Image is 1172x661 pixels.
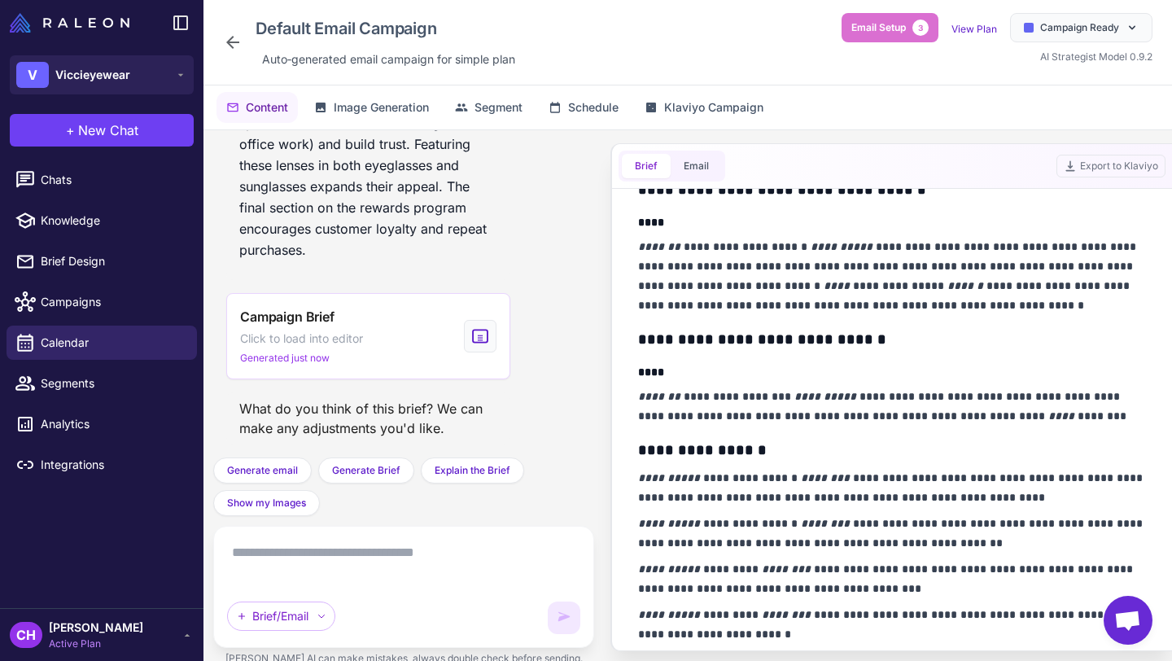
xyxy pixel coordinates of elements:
[851,20,906,35] span: Email Setup
[41,456,184,474] span: Integrations
[240,351,330,366] span: Generated just now
[41,252,184,270] span: Brief Design
[256,47,522,72] div: Click to edit description
[249,13,522,44] div: Click to edit campaign name
[227,602,335,631] div: Brief/Email
[7,285,197,319] a: Campaigns
[41,334,184,352] span: Calendar
[41,415,184,433] span: Analytics
[664,98,763,116] span: Klaviyo Campaign
[213,490,320,516] button: Show my Images
[1104,596,1152,645] div: Open chat
[55,66,130,84] span: Viccieyewear
[240,307,335,326] span: Campaign Brief
[216,92,298,123] button: Content
[421,457,524,484] button: Explain the Brief
[568,98,619,116] span: Schedule
[262,50,515,68] span: Auto‑generated email campaign for simple plan
[951,23,997,35] a: View Plan
[226,392,510,444] div: What do you think of this brief? We can make any adjustments you'd like.
[842,13,938,42] button: Email Setup3
[41,171,184,189] span: Chats
[912,20,929,36] span: 3
[435,463,510,478] span: Explain the Brief
[7,204,197,238] a: Knowledge
[318,457,414,484] button: Generate Brief
[66,120,75,140] span: +
[10,13,129,33] img: Raleon Logo
[10,114,194,147] button: +New Chat
[246,98,288,116] span: Content
[635,92,773,123] button: Klaviyo Campaign
[304,92,439,123] button: Image Generation
[213,457,312,484] button: Generate email
[227,463,298,478] span: Generate email
[240,330,363,348] span: Click to load into editor
[7,244,197,278] a: Brief Design
[671,154,722,178] button: Email
[7,326,197,360] a: Calendar
[10,622,42,648] div: CH
[49,637,143,651] span: Active Plan
[41,212,184,230] span: Knowledge
[16,62,49,88] div: V
[539,92,628,123] button: Schedule
[334,98,429,116] span: Image Generation
[445,92,532,123] button: Segment
[49,619,143,637] span: [PERSON_NAME]
[41,293,184,311] span: Campaigns
[622,154,671,178] button: Brief
[1056,155,1165,177] button: Export to Klaviyo
[474,98,523,116] span: Segment
[1040,50,1152,63] span: AI Strategist Model 0.9.2
[7,407,197,441] a: Analytics
[227,496,306,510] span: Show my Images
[10,55,194,94] button: VViccieyewear
[7,163,197,197] a: Chats
[7,448,197,482] a: Integrations
[78,120,138,140] span: New Chat
[7,366,197,401] a: Segments
[41,374,184,392] span: Segments
[332,463,400,478] span: Generate Brief
[10,13,136,33] a: Raleon Logo
[1040,20,1119,35] span: Campaign Ready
